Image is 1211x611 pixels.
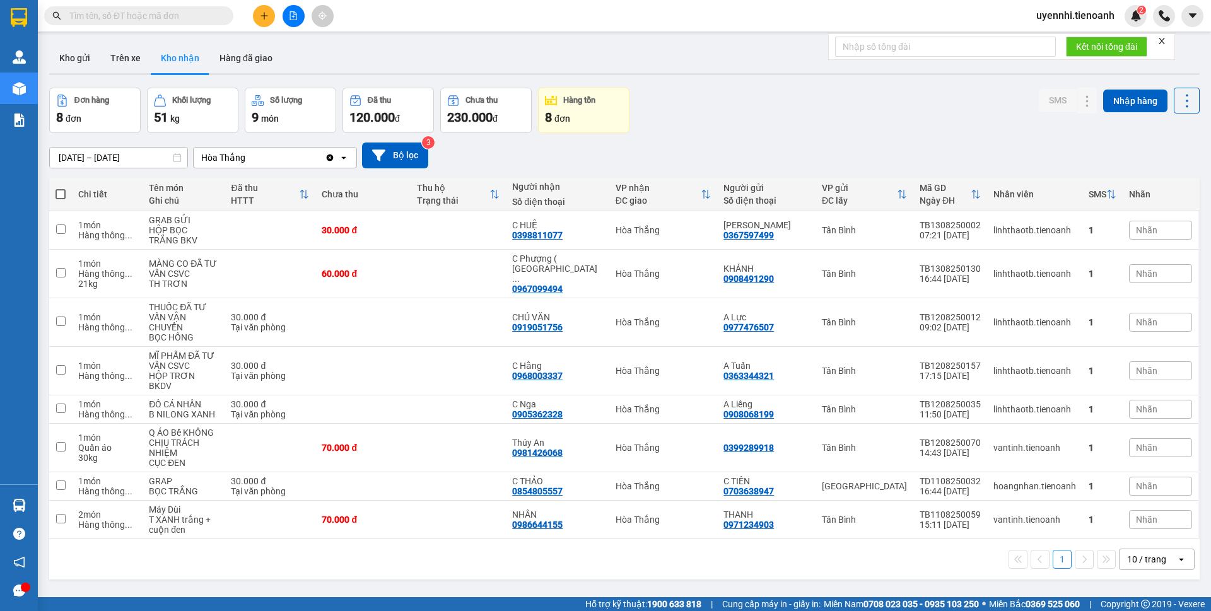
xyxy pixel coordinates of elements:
div: Hòa Thắng [616,404,711,414]
div: Hàng tồn [563,96,595,105]
th: Toggle SortBy [816,178,913,211]
div: 14:43 [DATE] [920,448,981,458]
div: ĐỒ CÁ NHÂN [149,399,218,409]
div: 0363344321 [723,371,774,381]
span: close [1157,37,1166,45]
div: HỘP BỌC TRẮNG BKV [149,225,218,245]
div: ĐC giao [616,195,701,206]
div: VP gửi [822,183,897,193]
input: Nhập số tổng đài [835,37,1056,57]
div: 2 món [78,509,136,520]
span: question-circle [13,528,25,540]
div: Quần áo [78,443,136,453]
div: 1 món [78,312,136,322]
div: VP nhận [616,183,701,193]
div: Tân Bình [822,225,907,235]
button: Kho nhận [151,43,209,73]
button: Trên xe [100,43,151,73]
div: TB1208250012 [920,312,981,322]
div: Trạng thái [417,195,489,206]
div: TH TRƠN [149,279,218,289]
div: 10 / trang [1127,553,1166,566]
div: Chưa thu [322,189,404,199]
div: Đã thu [231,183,299,193]
div: Hòa Thắng [616,269,711,279]
div: 1 món [78,399,136,409]
span: | [711,597,713,611]
span: caret-down [1187,10,1198,21]
th: Toggle SortBy [411,178,506,211]
th: Toggle SortBy [225,178,315,211]
div: 1 [1089,366,1116,376]
div: Hàng thông thường [78,409,136,419]
img: phone-icon [1159,10,1170,21]
div: Máy Dùi [149,504,218,515]
button: Kết nối tổng đài [1066,37,1147,57]
div: KHÁNH [723,264,809,274]
img: logo-vxr [11,8,27,27]
div: Khối lượng [172,96,211,105]
div: 1 [1089,225,1116,235]
div: 0968003337 [512,371,563,381]
span: Nhãn [1136,481,1157,491]
span: 230.000 [447,110,493,125]
div: Tân Bình [822,515,907,525]
span: 120.000 [349,110,395,125]
span: ... [125,322,132,332]
div: 70.000 đ [322,515,404,525]
div: linhthaotb.tienoanh [993,225,1076,235]
div: HTTT [231,195,299,206]
div: 0986644155 [512,520,563,530]
span: aim [318,11,327,20]
strong: 0708 023 035 - 0935 103 250 [863,599,979,609]
div: CHÚ VĂN [512,312,603,322]
span: đ [493,113,498,124]
div: 30.000 đ [231,312,309,322]
span: Nhãn [1136,515,1157,525]
div: TD1108250032 [920,476,981,486]
div: CỤC ĐEN [149,458,218,468]
div: 0399289918 [723,443,774,453]
div: 0367597499 [723,230,774,240]
div: TB1308250002 [920,220,981,230]
span: Nhãn [1136,269,1157,279]
button: Đơn hàng8đơn [49,88,141,133]
div: Hàng thông thường [78,269,136,279]
div: C HUỆ [512,220,603,230]
div: 17:15 [DATE] [920,371,981,381]
div: Tên món [149,183,218,193]
div: 0398811077 [512,230,563,240]
span: ... [125,269,132,279]
button: file-add [283,5,305,27]
div: 16:44 [DATE] [920,274,981,284]
span: search [52,11,61,20]
div: 1 [1089,317,1116,327]
div: HỘP TRƠN BKDV [149,371,218,391]
div: vantinh.tienoanh [993,443,1076,453]
div: A Lực [723,312,809,322]
div: linhthaotb.tienoanh [993,269,1076,279]
button: Số lượng9món [245,88,336,133]
div: 0971234903 [723,520,774,530]
span: ... [125,486,132,496]
div: Đơn hàng [74,96,109,105]
div: B NILONG XANH [149,409,218,419]
span: 8 [545,110,552,125]
button: Hàng đã giao [209,43,283,73]
span: Miền Nam [824,597,979,611]
span: message [13,585,25,596]
span: đơn [554,113,570,124]
div: 16:44 [DATE] [920,486,981,496]
div: GRAP [149,476,218,486]
svg: open [1176,554,1186,564]
div: Hòa Thắng [616,225,711,235]
input: Select a date range. [50,148,187,168]
div: Hòa Thắng [201,151,245,164]
span: 51 [154,110,168,125]
button: Bộ lọc [362,143,428,168]
div: TB1208250035 [920,399,981,409]
div: 30 kg [78,453,136,463]
div: Hòa Thắng [616,317,711,327]
div: 1 món [78,476,136,486]
div: BỌC TRẮNG [149,486,218,496]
